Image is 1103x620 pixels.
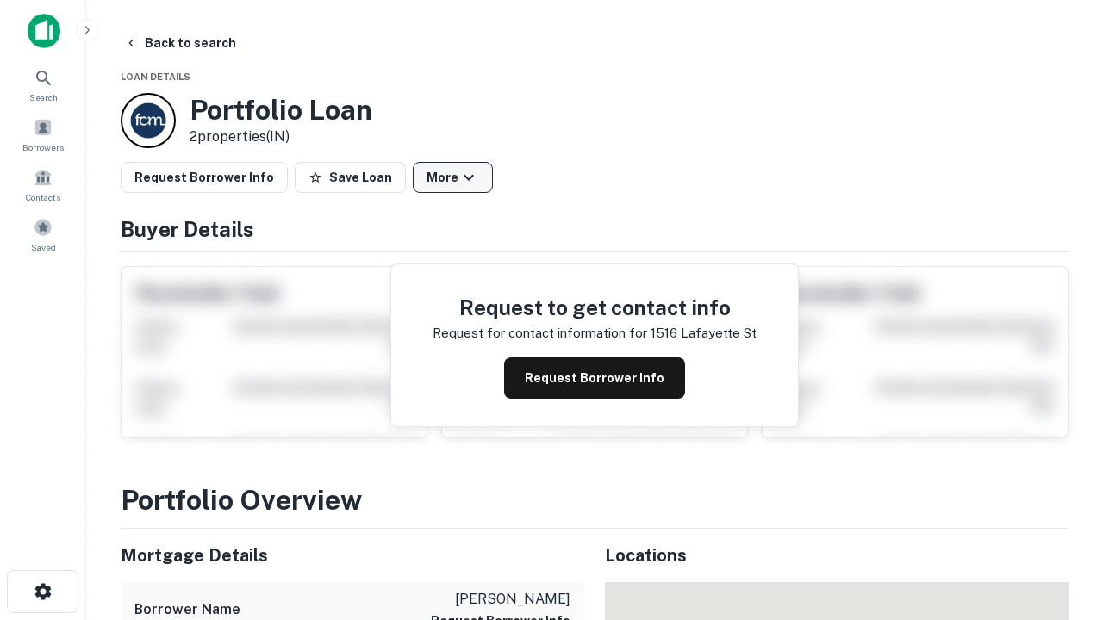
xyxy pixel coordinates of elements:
span: Loan Details [121,71,190,82]
a: Contacts [5,161,81,208]
button: Request Borrower Info [504,357,685,399]
span: Contacts [26,190,60,204]
h3: Portfolio Loan [190,94,372,127]
p: [PERSON_NAME] [431,589,570,610]
a: Saved [5,211,81,257]
h5: Locations [605,542,1069,568]
span: Saved [31,240,56,254]
button: More [413,162,493,193]
p: Request for contact information for [433,323,647,344]
span: Borrowers [22,140,64,154]
p: 2 properties (IN) [190,127,372,147]
iframe: Chat Widget [1017,482,1103,565]
h5: Mortgage Details [121,542,584,568]
img: capitalize-icon.png [28,14,60,48]
h3: Portfolio Overview [121,480,1069,521]
button: Request Borrower Info [121,162,288,193]
span: Search [29,90,58,104]
h4: Request to get contact info [433,292,757,323]
a: Search [5,61,81,108]
p: 1516 lafayette st [651,323,757,344]
button: Save Loan [295,162,406,193]
h6: Borrower Name [134,599,240,620]
h4: Buyer Details [121,214,1069,245]
button: Back to search [117,28,243,59]
a: Borrowers [5,111,81,158]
